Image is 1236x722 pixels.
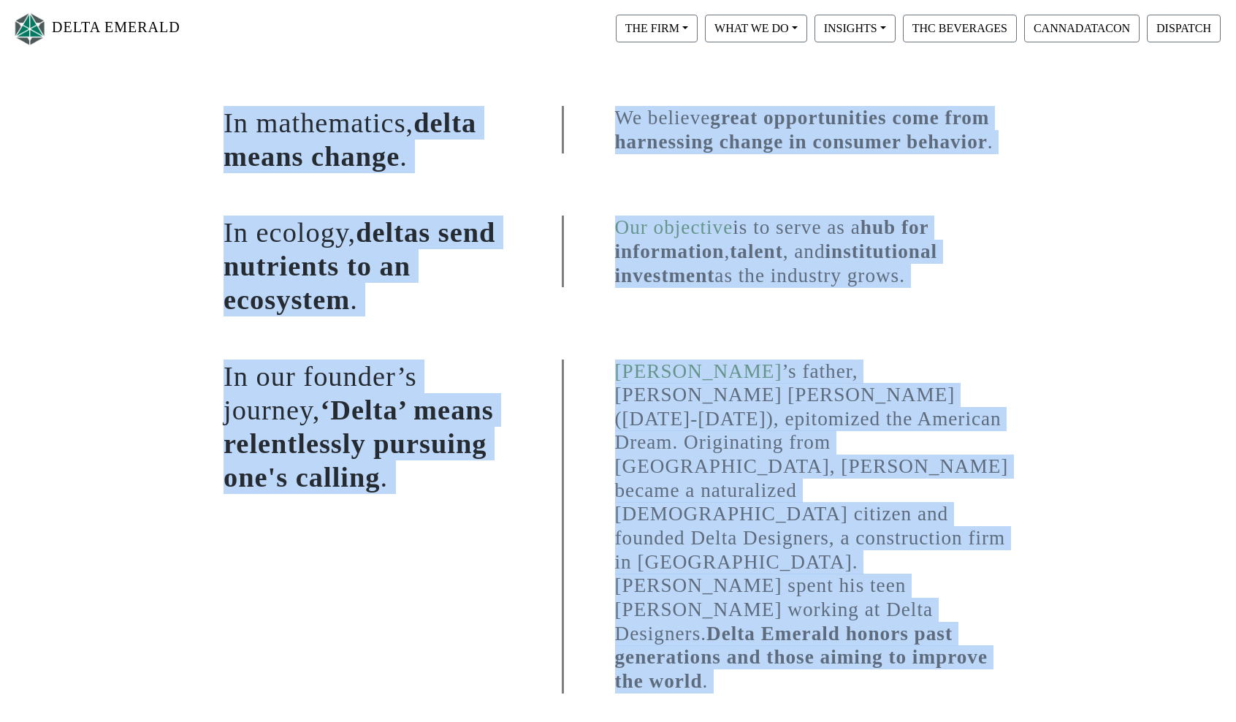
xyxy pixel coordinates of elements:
h1: is to serve as a , , and as the industry grows. [562,216,1013,287]
h1: We believe . [562,106,1013,153]
span: Delta Emerald honors past generations and those aiming to improve the world [615,623,988,692]
h1: In ecology, . [224,216,540,316]
button: DISPATCH [1147,15,1221,42]
a: [PERSON_NAME] [615,360,782,382]
span: great opportunities come from harnessing change in consumer behavior [615,107,990,153]
button: WHAT WE DO [705,15,807,42]
span: ‘Delta’ means relentlessly pursuing one's calling [224,395,494,493]
button: CANNADATACON [1024,15,1140,42]
h1: In mathematics, . [224,106,540,173]
button: THE FIRM [616,15,698,42]
h1: In our founder’s journey, . [224,360,540,494]
a: THC BEVERAGES [899,21,1021,34]
a: CANNADATACON [1021,21,1143,34]
span: hub for information [615,216,929,262]
span: talent [730,240,782,262]
a: DISPATCH [1143,21,1224,34]
h1: ’s father, [PERSON_NAME] [PERSON_NAME] ([DATE]-[DATE]), epitomized the American Dream. Originatin... [562,360,1013,693]
button: THC BEVERAGES [903,15,1017,42]
a: Our objective [615,216,733,238]
button: INSIGHTS [815,15,896,42]
a: DELTA EMERALD [12,6,180,52]
span: institutional investment [615,240,938,286]
img: Logo [12,9,48,48]
span: deltas send nutrients to an ecosystem [224,217,495,315]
